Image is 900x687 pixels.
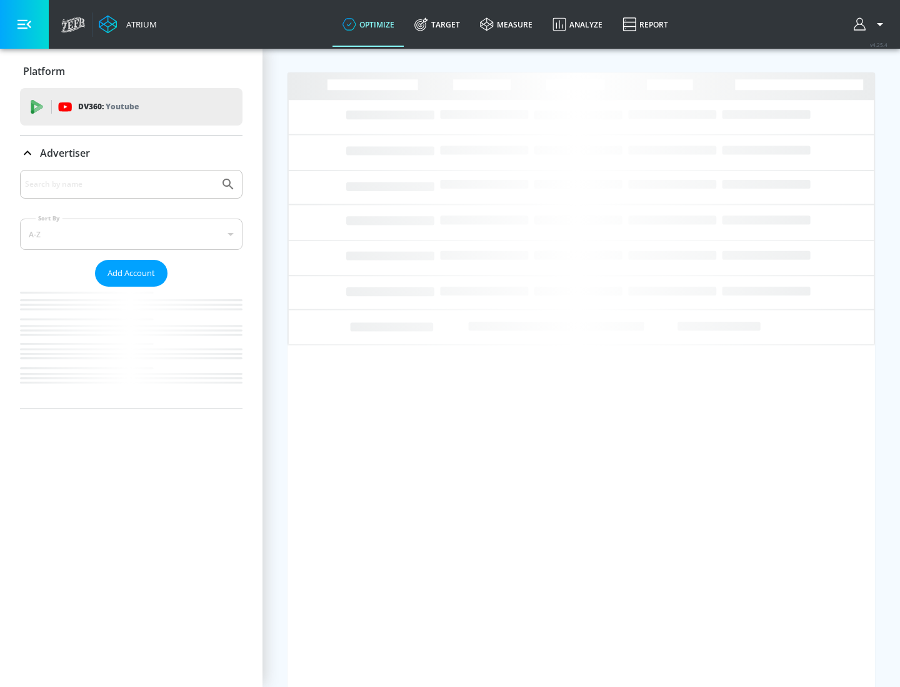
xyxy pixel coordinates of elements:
span: v 4.25.4 [870,41,887,48]
nav: list of Advertiser [20,287,242,408]
div: DV360: Youtube [20,88,242,126]
p: Advertiser [40,146,90,160]
a: Atrium [99,15,157,34]
label: Sort By [36,214,62,222]
div: Platform [20,54,242,89]
p: Youtube [106,100,139,113]
a: Analyze [542,2,612,47]
a: Report [612,2,678,47]
button: Add Account [95,260,167,287]
p: DV360: [78,100,139,114]
a: measure [470,2,542,47]
div: A-Z [20,219,242,250]
span: Add Account [107,266,155,280]
a: Target [404,2,470,47]
p: Platform [23,64,65,78]
a: optimize [332,2,404,47]
div: Atrium [121,19,157,30]
input: Search by name [25,176,214,192]
div: Advertiser [20,170,242,408]
div: Advertiser [20,136,242,171]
